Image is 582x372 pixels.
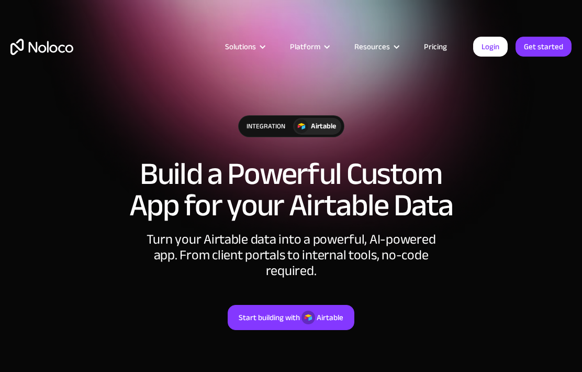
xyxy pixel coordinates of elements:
div: Platform [277,40,341,53]
div: Solutions [212,40,277,53]
a: Get started [516,37,572,57]
div: Resources [341,40,411,53]
a: Pricing [411,40,460,53]
h1: Build a Powerful Custom App for your Airtable Data [10,158,572,221]
div: Resources [354,40,390,53]
div: Solutions [225,40,256,53]
a: home [10,39,73,55]
div: integration [239,116,293,137]
div: Airtable [317,311,343,324]
a: Login [473,37,508,57]
div: Start building with [239,311,300,324]
div: Turn your Airtable data into a powerful, AI-powered app. From client portals to internal tools, n... [134,232,448,279]
div: Airtable [311,121,336,132]
a: Start building withAirtable [228,305,354,330]
div: Platform [290,40,320,53]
